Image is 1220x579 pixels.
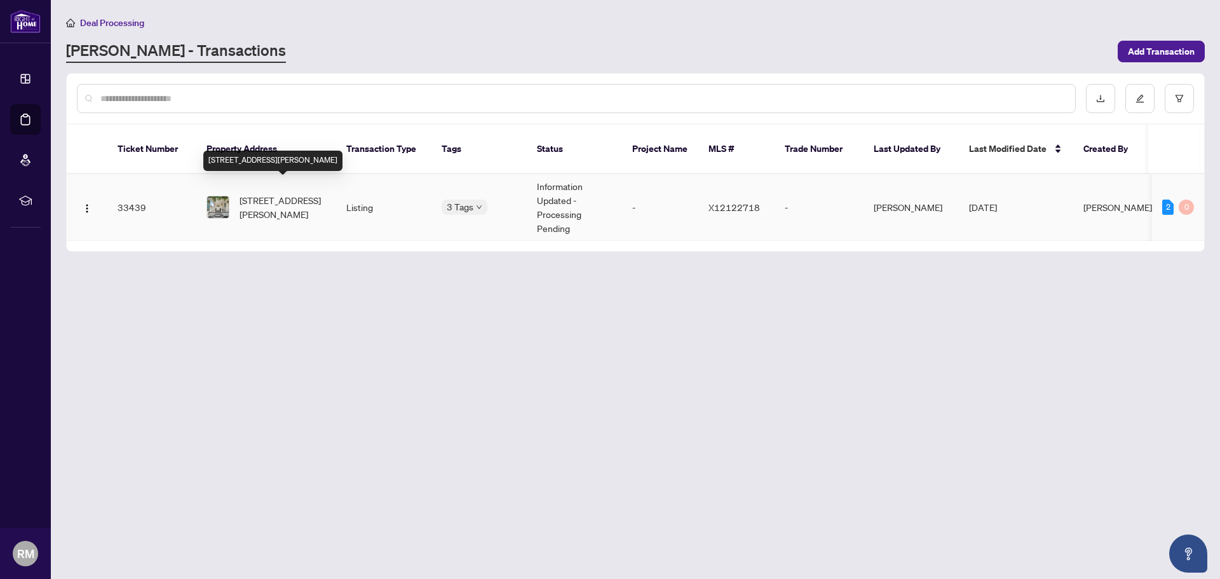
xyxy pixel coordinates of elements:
[1086,84,1115,113] button: download
[708,201,760,213] span: X12122718
[775,174,864,241] td: -
[1118,41,1205,62] button: Add Transaction
[864,125,959,174] th: Last Updated By
[1096,94,1105,103] span: download
[1083,201,1152,213] span: [PERSON_NAME]
[864,174,959,241] td: [PERSON_NAME]
[77,197,97,217] button: Logo
[1169,535,1207,573] button: Open asap
[1179,200,1194,215] div: 0
[476,204,482,210] span: down
[775,125,864,174] th: Trade Number
[107,125,196,174] th: Ticket Number
[66,40,286,63] a: [PERSON_NAME] - Transactions
[203,151,342,171] div: [STREET_ADDRESS][PERSON_NAME]
[969,201,997,213] span: [DATE]
[82,203,92,214] img: Logo
[1175,94,1184,103] span: filter
[107,174,196,241] td: 33439
[336,174,431,241] td: Listing
[959,125,1073,174] th: Last Modified Date
[527,174,622,241] td: Information Updated - Processing Pending
[1165,84,1194,113] button: filter
[240,193,326,221] span: [STREET_ADDRESS][PERSON_NAME]
[969,142,1047,156] span: Last Modified Date
[10,10,41,33] img: logo
[17,545,34,562] span: RM
[622,174,698,241] td: -
[1162,200,1174,215] div: 2
[698,125,775,174] th: MLS #
[1135,94,1144,103] span: edit
[336,125,431,174] th: Transaction Type
[622,125,698,174] th: Project Name
[447,200,473,214] span: 3 Tags
[80,17,144,29] span: Deal Processing
[431,125,527,174] th: Tags
[1073,125,1149,174] th: Created By
[527,125,622,174] th: Status
[1128,41,1195,62] span: Add Transaction
[66,18,75,27] span: home
[196,125,336,174] th: Property Address
[1125,84,1155,113] button: edit
[207,196,229,218] img: thumbnail-img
